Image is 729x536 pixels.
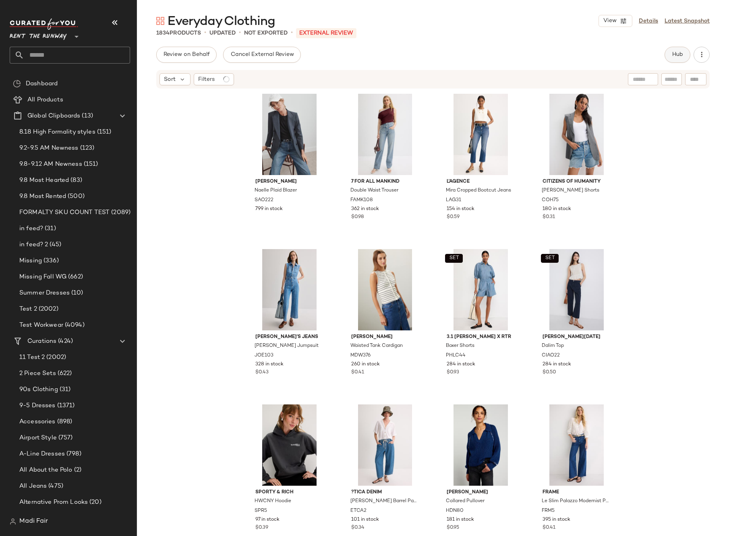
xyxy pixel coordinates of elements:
span: (898) [56,417,72,427]
span: $0.43 [255,369,269,376]
span: [PERSON_NAME] Shorts [542,187,599,194]
span: HDN80 [446,507,464,515]
span: (2089) [110,208,130,217]
span: [PERSON_NAME] [255,178,323,186]
span: 284 in stock [543,361,571,368]
span: [PERSON_NAME] Jumpsuit [255,342,319,350]
span: Naelle Plaid Blazer [255,187,297,194]
span: 284 in stock [447,361,475,368]
img: svg%3e [13,80,21,88]
span: L'agence [447,178,515,186]
span: [PERSON_NAME]'s Jeans [255,334,323,341]
span: (45) [48,240,61,249]
span: (662) [66,272,83,282]
span: (757) [57,433,73,443]
span: Collared Pullover [446,498,485,505]
span: Citizens of Humanity [543,178,611,186]
span: $0.93 [447,369,459,376]
span: 362 in stock [351,206,379,213]
img: SPR5.jpg [249,404,330,486]
span: 154 in stock [447,206,474,213]
button: SET [541,254,559,263]
span: COH75 [542,197,559,204]
span: $0.98 [351,214,364,221]
span: 9.8 Most Hearted [19,176,69,185]
span: • [204,28,206,38]
span: (336) [42,256,59,266]
span: LAG31 [446,197,461,204]
img: SAO222.jpg [249,94,330,175]
span: 9.8-9.12 AM Newness [19,160,82,169]
img: COH75.jpg [536,94,617,175]
span: JOE103 [255,352,273,359]
span: 101 in stock [351,516,379,524]
span: [PERSON_NAME][DATE] [543,334,611,341]
span: 8.18 High Formality styles [19,128,95,137]
button: Hub [665,47,690,63]
span: Rent the Runway [10,27,67,42]
span: Airport Style [19,433,57,443]
span: 260 in stock [351,361,380,368]
span: View [603,18,617,24]
span: All Products [27,95,63,105]
span: Review on Behalf [163,52,210,58]
img: svg%3e [156,17,164,25]
span: Dashboard [26,79,58,89]
span: (2) [72,466,81,475]
span: FRAME [543,489,611,496]
button: SET [445,254,463,263]
span: [PERSON_NAME] Barrel Pants [350,498,418,505]
img: ETCA2.jpg [345,404,426,486]
a: Details [639,17,658,25]
button: Review on Behalf [156,47,217,63]
span: in feed? 2 [19,240,48,249]
span: ?TICA Denim [351,489,419,496]
span: Accessories [19,417,56,427]
span: (2002) [37,305,58,314]
span: Boxer Shorts [446,342,474,350]
img: MDW376.jpg [345,249,426,330]
span: SET [545,256,555,261]
span: $0.50 [543,369,556,376]
span: (13) [80,111,93,121]
span: (151) [95,128,112,137]
span: 9.2-9.5 AM Newness [19,144,79,153]
span: $0.59 [447,214,460,221]
span: Double Waist Trouser [350,187,398,194]
span: (31) [43,224,56,233]
span: Missing Fall WG [19,272,66,282]
span: (500) [66,192,85,201]
span: Curations [27,337,56,346]
span: • [291,28,293,38]
span: [PERSON_NAME] [447,489,515,496]
span: ETCA2 [350,507,367,515]
img: LAG31.jpg [440,94,521,175]
span: 11 Test 2 [19,353,45,362]
span: SET [449,256,459,261]
span: (83) [69,176,82,185]
span: MDW376 [350,352,371,359]
span: Summer Dresses [19,289,70,298]
span: Dalim Top [542,342,564,350]
span: (10) [70,289,83,298]
span: Hub [672,52,683,58]
span: All About the Polo [19,466,72,475]
span: (424) [56,337,73,346]
img: cfy_white_logo.C9jOOHJF.svg [10,19,78,30]
p: Not Exported [244,29,288,37]
span: 1834 [156,30,170,36]
span: Missing [19,256,42,266]
img: HDN80.jpg [440,404,521,486]
span: 97 in stock [255,516,280,524]
span: 7 For All Mankind [351,178,419,186]
span: (475) [47,482,63,491]
span: Sort [164,75,176,84]
span: Filters [198,75,215,84]
img: PHLC44.jpg [440,249,521,330]
span: Global Clipboards [27,111,80,121]
span: $0.41 [543,524,555,532]
span: Madi Fair [19,517,48,526]
span: HWCNY Hoodie [255,498,291,505]
span: • [239,28,241,38]
p: External REVIEW [296,28,356,38]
